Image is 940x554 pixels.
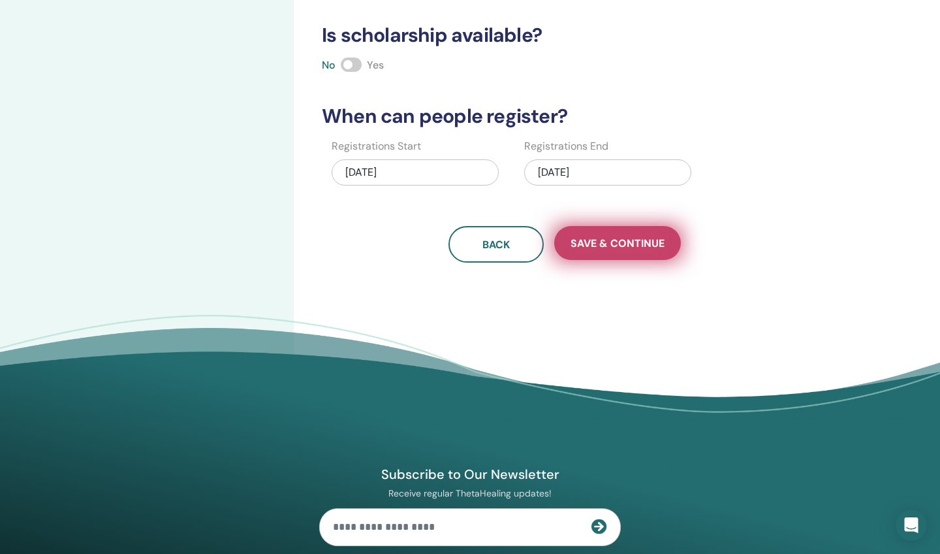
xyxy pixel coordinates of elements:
h3: When can people register? [314,105,815,128]
span: Yes [367,58,384,72]
button: Save & Continue [554,226,681,260]
div: [DATE] [524,159,691,186]
button: Back [448,226,544,263]
label: Registrations End [524,138,608,154]
h4: Subscribe to Our Newsletter [319,466,621,483]
span: No [322,58,336,72]
p: Receive regular ThetaHealing updates! [319,487,621,499]
label: Registrations Start [332,138,421,154]
div: [DATE] [332,159,499,186]
span: Save & Continue [571,236,665,250]
h3: Is scholarship available? [314,24,815,47]
div: Open Intercom Messenger [896,510,927,541]
span: Back [482,238,510,252]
